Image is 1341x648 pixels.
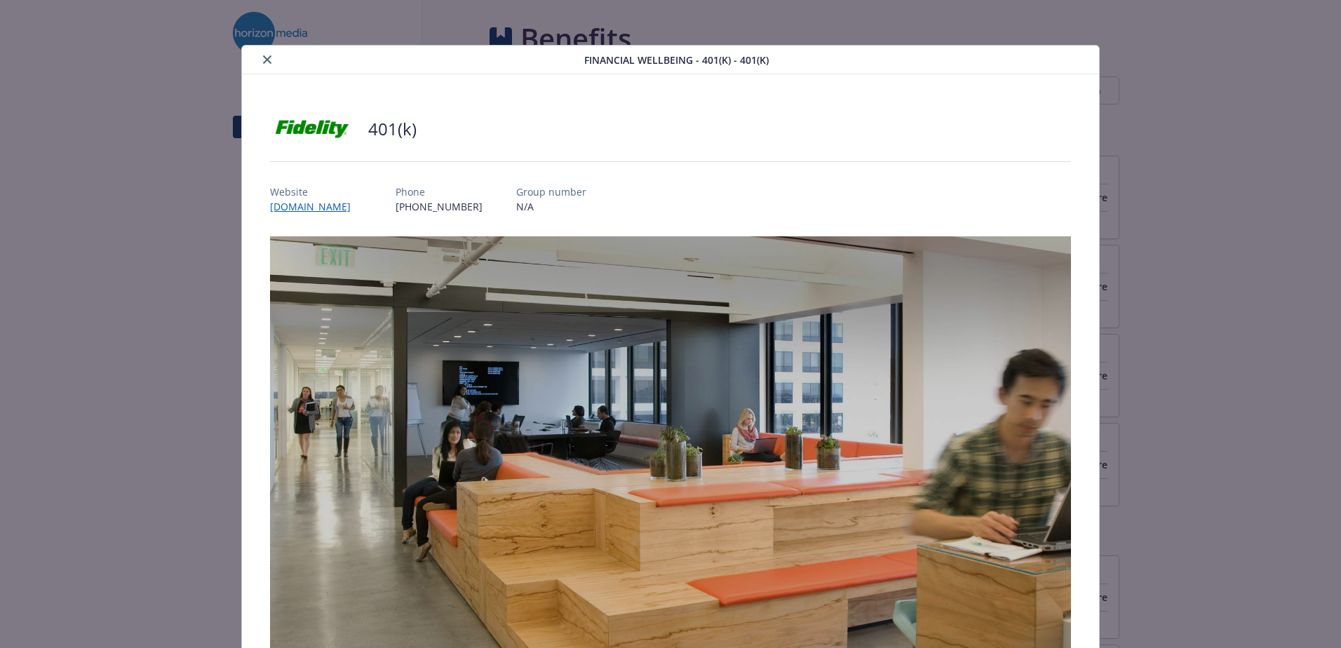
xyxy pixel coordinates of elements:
p: Phone [396,184,483,199]
p: N/A [516,199,586,214]
img: Fidelity Investments [270,108,354,150]
p: [PHONE_NUMBER] [396,199,483,214]
h2: 401(k) [368,117,417,141]
a: [DOMAIN_NAME] [270,200,362,213]
button: close [259,51,276,68]
p: Website [270,184,362,199]
p: Group number [516,184,586,199]
span: Financial Wellbeing - 401(k) - 401(k) [584,53,769,67]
